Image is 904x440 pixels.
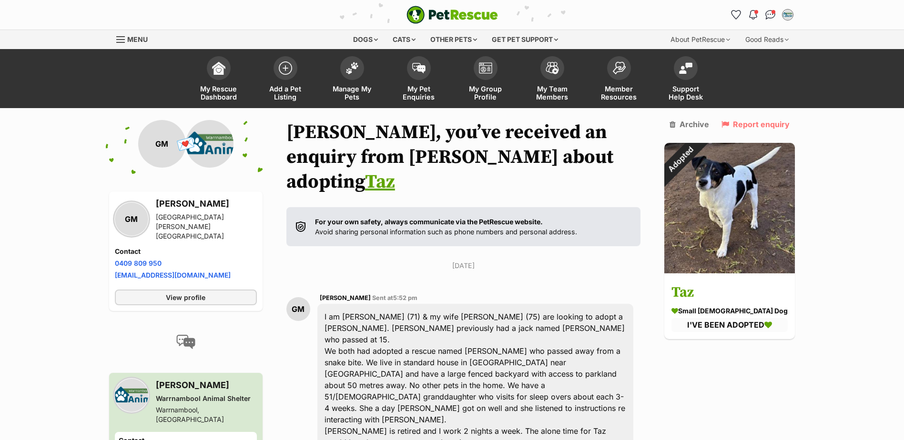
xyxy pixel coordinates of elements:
[320,294,371,301] span: [PERSON_NAME]
[664,85,707,101] span: Support Help Desk
[156,197,257,210] h3: [PERSON_NAME]
[138,120,186,168] div: GM
[127,35,148,43] span: Menu
[612,61,626,74] img: member-resources-icon-8e73f808a243e03378d46382f2149f9095a855e16c252ad45f914b54edf8863c.svg
[452,51,519,108] a: My Group Profile
[386,51,452,108] a: My Pet Enquiries
[519,51,586,108] a: My Team Members
[485,30,565,49] div: Get pet support
[175,134,196,154] span: 💌
[652,51,719,108] a: Support Help Desk
[156,405,257,424] div: Warrnambool, [GEOGRAPHIC_DATA]
[315,217,577,237] p: Avoid sharing personal information such as phone numbers and personal address.
[166,292,205,302] span: View profile
[746,7,761,22] button: Notifications
[765,10,775,20] img: chat-41dd97257d64d25036548639549fe6c8038ab92f7586957e7f3b1b290dea8141.svg
[279,61,292,75] img: add-pet-listing-icon-0afa8454b4691262ce3f59096e99ab1cd57d4a30225e0717b998d2c9b9846f56.svg
[671,282,788,304] h3: Taz
[345,62,359,74] img: manage-my-pets-icon-02211641906a0b7f246fdf0571729dbe1e7629f14944591b6c1af311fb30b64b.svg
[664,275,795,339] a: Taz small [DEMOGRAPHIC_DATA] Dog I'VE BEEN ADOPTED
[156,394,257,403] div: Warrnambool Animal Shelter
[319,51,386,108] a: Manage My Pets
[729,7,744,22] a: Favourites
[186,120,234,168] img: Warrnambool Animal Shelter profile pic
[156,379,257,392] h3: [PERSON_NAME]
[546,62,559,74] img: team-members-icon-5396bd8760b3fe7c0b43da4ab00e1e3bb1a5d9ba89233759b79545d2d3fc5d0d.svg
[397,85,440,101] span: My Pet Enquiries
[780,7,795,22] button: My account
[671,306,788,316] div: small [DEMOGRAPHIC_DATA] Dog
[664,266,795,275] a: Adopted
[531,85,574,101] span: My Team Members
[286,297,310,321] div: GM
[670,120,709,129] a: Archive
[116,30,154,47] a: Menu
[115,247,257,256] h4: Contact
[464,85,507,101] span: My Group Profile
[197,85,240,101] span: My Rescue Dashboard
[671,319,788,332] div: I'VE BEEN ADOPTED
[212,61,225,75] img: dashboard-icon-eb2f2d2d3e046f16d808141f083e7271f6b2e854fb5c12c21221c1fb7104beca.svg
[115,290,257,305] a: View profile
[586,51,652,108] a: Member Resources
[664,143,795,273] img: Taz
[346,30,385,49] div: Dogs
[315,218,543,226] strong: For your own safety, always communicate via the PetRescue website.
[264,85,307,101] span: Add a Pet Listing
[156,212,257,241] div: [GEOGRAPHIC_DATA][PERSON_NAME][GEOGRAPHIC_DATA]
[664,30,737,49] div: About PetRescue
[393,294,417,301] span: 5:52 pm
[406,6,498,24] img: logo-e224e6f780fb5917bec1dbf3a21bbac754714ae5b6737aabdf751b685950b380.svg
[721,120,790,129] a: Report enquiry
[424,30,484,49] div: Other pets
[115,271,231,279] a: [EMAIL_ADDRESS][DOMAIN_NAME]
[386,30,422,49] div: Cats
[365,170,395,194] a: Taz
[739,30,795,49] div: Good Reads
[412,63,426,73] img: pet-enquiries-icon-7e3ad2cf08bfb03b45e93fb7055b45f3efa6380592205ae92323e6603595dc1f.svg
[406,6,498,24] a: PetRescue
[763,7,778,22] a: Conversations
[783,10,792,20] img: Alicia franklin profile pic
[286,120,641,194] h1: [PERSON_NAME], you’ve received an enquiry from [PERSON_NAME] about adopting
[679,62,692,74] img: help-desk-icon-fdf02630f3aa405de69fd3d07c3f3aa587a6932b1a1747fa1d2bba05be0121f9.svg
[652,130,710,188] div: Adopted
[598,85,640,101] span: Member Resources
[372,294,417,301] span: Sent at
[286,260,641,270] p: [DATE]
[729,7,795,22] ul: Account quick links
[252,51,319,108] a: Add a Pet Listing
[115,259,162,267] a: 0409 809 950
[115,379,148,412] img: Warrnambool Animal Shelter profile pic
[176,335,195,349] img: conversation-icon-4a6f8262b818ee0b60e3300018af0b2d0b884aa5de6e9bcb8d3d4eeb1a70a7c4.svg
[479,62,492,74] img: group-profile-icon-3fa3cf56718a62981997c0bc7e787c4b2cf8bcc04b72c1350f741eb67cf2f40e.svg
[115,202,148,236] div: GM
[749,10,757,20] img: notifications-46538b983faf8c2785f20acdc204bb7945ddae34d4c08c2a6579f10ce5e182be.svg
[331,85,374,101] span: Manage My Pets
[185,51,252,108] a: My Rescue Dashboard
